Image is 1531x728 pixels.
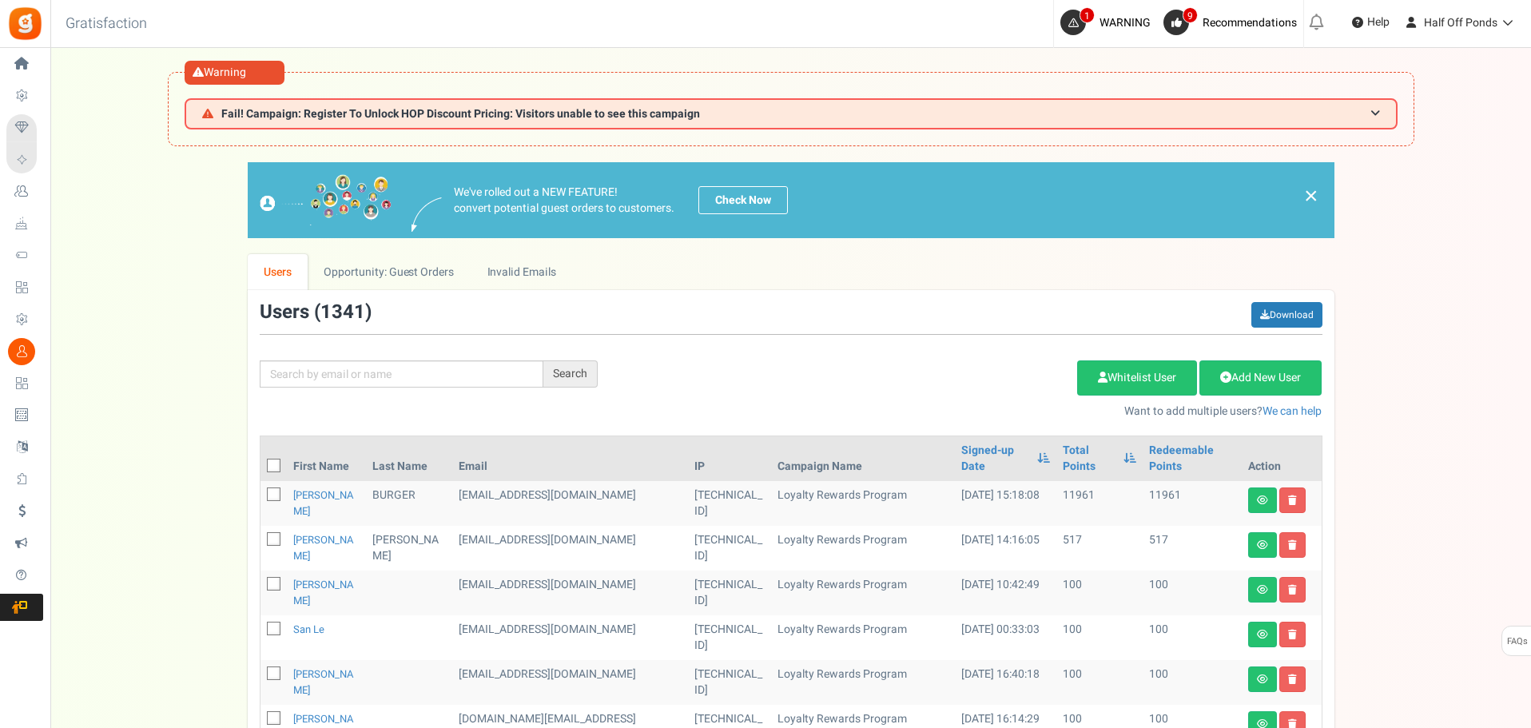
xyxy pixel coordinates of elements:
i: Delete user [1288,674,1297,684]
a: [PERSON_NAME] [293,577,354,608]
i: View details [1257,540,1268,550]
td: [EMAIL_ADDRESS][DOMAIN_NAME] [452,660,688,705]
td: Loyalty Rewards Program [771,526,955,571]
td: 11961 [1056,481,1143,526]
td: [EMAIL_ADDRESS][DOMAIN_NAME] [452,571,688,615]
td: 100 [1143,571,1241,615]
i: View details [1257,630,1268,639]
th: IP [688,436,771,481]
a: Opportunity: Guest Orders [308,254,470,290]
i: Delete user [1288,630,1297,639]
span: Fail! Campaign: Register To Unlock HOP Discount Pricing: Visitors unable to see this campaign [221,108,700,120]
i: View details [1257,495,1268,505]
td: Loyalty Rewards Program [771,481,955,526]
input: Search by email or name [260,360,543,388]
div: Warning [185,61,284,85]
a: Users [248,254,308,290]
td: Loyalty Rewards Program [771,571,955,615]
a: [PERSON_NAME] [293,532,354,563]
td: [EMAIL_ADDRESS][DOMAIN_NAME] [452,526,688,571]
td: 100 [1056,571,1143,615]
td: [DATE] 14:16:05 [955,526,1056,571]
h3: Users ( ) [260,302,372,323]
td: BURGER [366,481,452,526]
th: First Name [287,436,367,481]
a: 9 Recommendations [1163,10,1303,35]
th: Campaign Name [771,436,955,481]
span: Recommendations [1203,14,1297,31]
a: Signed-up Date [961,443,1029,475]
td: Loyalty Rewards Program [771,660,955,705]
a: Add New User [1199,360,1322,396]
td: 100 [1056,660,1143,705]
i: View details [1257,674,1268,684]
a: Check Now [698,186,788,214]
a: We can help [1263,403,1322,420]
th: Action [1242,436,1322,481]
a: Download [1251,302,1322,328]
span: Help [1363,14,1390,30]
i: Delete user [1288,495,1297,505]
td: [DATE] 16:40:18 [955,660,1056,705]
td: [DATE] 00:33:03 [955,615,1056,660]
th: Last Name [366,436,452,481]
a: San Le [293,622,324,637]
img: Gratisfaction [7,6,43,42]
i: Delete user [1288,585,1297,595]
a: Whitelist User [1077,360,1197,396]
td: 517 [1056,526,1143,571]
td: 100 [1056,615,1143,660]
span: 1 [1080,7,1095,23]
a: 1 WARNING [1060,10,1157,35]
td: [TECHNICAL_ID] [688,660,771,705]
p: Want to add multiple users? [622,404,1322,420]
td: [TECHNICAL_ID] [688,526,771,571]
h3: Gratisfaction [48,8,165,40]
td: [TECHNICAL_ID] [688,481,771,526]
a: [PERSON_NAME] [293,487,354,519]
a: Help [1346,10,1396,35]
span: FAQs [1506,627,1528,657]
div: Search [543,360,598,388]
a: Redeemable Points [1149,443,1235,475]
td: 100 [1143,660,1241,705]
span: 1341 [320,298,365,326]
a: Total Points [1063,443,1115,475]
a: × [1304,186,1318,205]
td: Loyalty Rewards Program [771,615,955,660]
td: [DATE] 15:18:08 [955,481,1056,526]
th: Email [452,436,688,481]
td: [DATE] 10:42:49 [955,571,1056,615]
span: Half Off Ponds [1424,14,1497,31]
td: [TECHNICAL_ID] [688,615,771,660]
img: images [412,197,442,232]
a: Invalid Emails [471,254,572,290]
td: 517 [1143,526,1241,571]
i: View details [1257,585,1268,595]
img: images [260,174,392,226]
td: [TECHNICAL_ID] [688,571,771,615]
td: [PERSON_NAME] [366,526,452,571]
td: [EMAIL_ADDRESS][DOMAIN_NAME] [452,481,688,526]
td: 11961 [1143,481,1241,526]
a: [PERSON_NAME] [293,666,354,698]
span: 9 [1183,7,1198,23]
span: WARNING [1100,14,1151,31]
i: Delete user [1288,540,1297,550]
td: [EMAIL_ADDRESS][DOMAIN_NAME] [452,615,688,660]
p: We've rolled out a NEW FEATURE! convert potential guest orders to customers. [454,185,674,217]
td: 100 [1143,615,1241,660]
